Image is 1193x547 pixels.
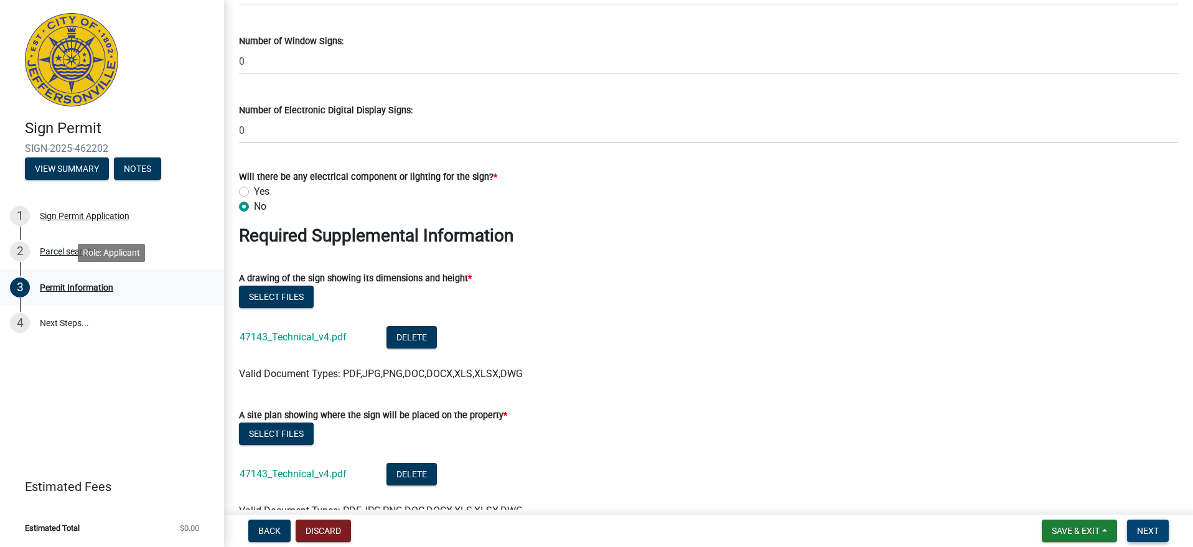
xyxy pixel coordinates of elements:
div: 3 [10,278,30,297]
div: 4 [10,313,30,333]
button: Discard [296,520,351,542]
button: View Summary [25,157,109,180]
strong: Required Supplemental Information [239,225,513,246]
span: SIGN-2025-462202 [25,143,199,154]
label: Will there be any electrical component or lighting for the sign? [239,173,497,182]
span: Next [1137,526,1159,536]
div: Parcel search [40,247,92,256]
wm-modal-confirm: Delete Document [386,469,437,481]
label: A site plan showing where the sign will be placed on the property [239,411,507,420]
label: Number of Electronic Digital Display Signs: [239,106,413,115]
label: Number of Window Signs: [239,37,344,46]
div: Sign Permit Application [40,212,129,220]
span: Valid Document Types: PDF,JPG,PNG,DOC,DOCX,XLS,XLSX,DWG [239,505,523,517]
a: 47143_Technical_v4.pdf [240,331,347,343]
img: City of Jeffersonville, Indiana [25,13,118,106]
button: Next [1127,520,1169,542]
span: Save & Exit [1052,526,1100,536]
span: Valid Document Types: PDF,JPG,PNG,DOC,DOCX,XLS,XLSX,DWG [239,368,523,380]
div: 2 [10,241,30,261]
button: Select files [239,423,314,445]
div: Role: Applicant [78,244,145,262]
button: Delete [386,463,437,485]
span: Back [258,526,281,536]
label: A drawing of the sign showing its dimensions and height [239,274,472,283]
label: No [254,199,266,214]
label: Yes [254,184,269,199]
button: Delete [386,326,437,348]
div: 1 [10,206,30,226]
span: $0.00 [180,524,199,532]
div: Permit Information [40,283,113,292]
span: Estimated Total [25,524,80,532]
button: Select files [239,286,314,308]
a: Estimated Fees [10,474,204,499]
a: 47143_Technical_v4.pdf [240,468,347,480]
button: Back [248,520,291,542]
wm-modal-confirm: Delete Document [386,332,437,344]
wm-modal-confirm: Summary [25,164,109,174]
button: Save & Exit [1042,520,1117,542]
button: Notes [114,157,161,180]
h4: Sign Permit [25,119,214,138]
wm-modal-confirm: Notes [114,164,161,174]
